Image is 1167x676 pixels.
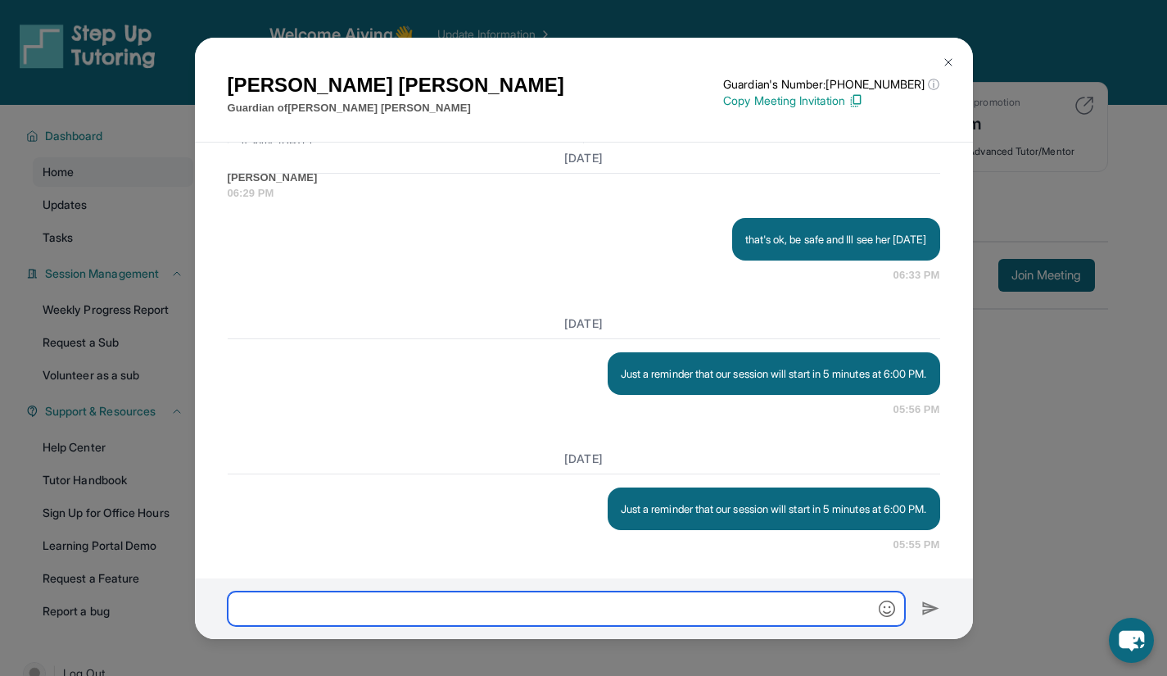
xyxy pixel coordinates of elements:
p: Guardian of [PERSON_NAME] [PERSON_NAME] [228,100,564,116]
h3: [DATE] [228,149,940,166]
p: Just a reminder that our session will start in 5 minutes at 6:00 PM. [621,365,927,382]
p: Copy Meeting Invitation [723,93,939,109]
button: chat-button [1109,618,1154,663]
img: Close Icon [942,56,955,69]
span: 05:55 PM [893,537,940,553]
h3: [DATE] [228,451,940,467]
span: 06:29 PM [228,185,940,202]
img: Emoji [879,601,895,617]
img: Copy Icon [848,93,863,108]
h3: [DATE] [228,315,940,332]
img: Send icon [921,599,940,619]
span: ⓘ [928,76,939,93]
span: [PERSON_NAME] [228,170,940,186]
p: Just a reminder that our session will start in 5 minutes at 6:00 PM. [621,501,927,517]
span: 06:33 PM [893,267,940,284]
h1: [PERSON_NAME] [PERSON_NAME] [228,70,564,100]
p: that's ok, be safe and Ill see her [DATE] [745,231,927,247]
p: Guardian's Number: [PHONE_NUMBER] [723,76,939,93]
span: 05:56 PM [893,402,940,418]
